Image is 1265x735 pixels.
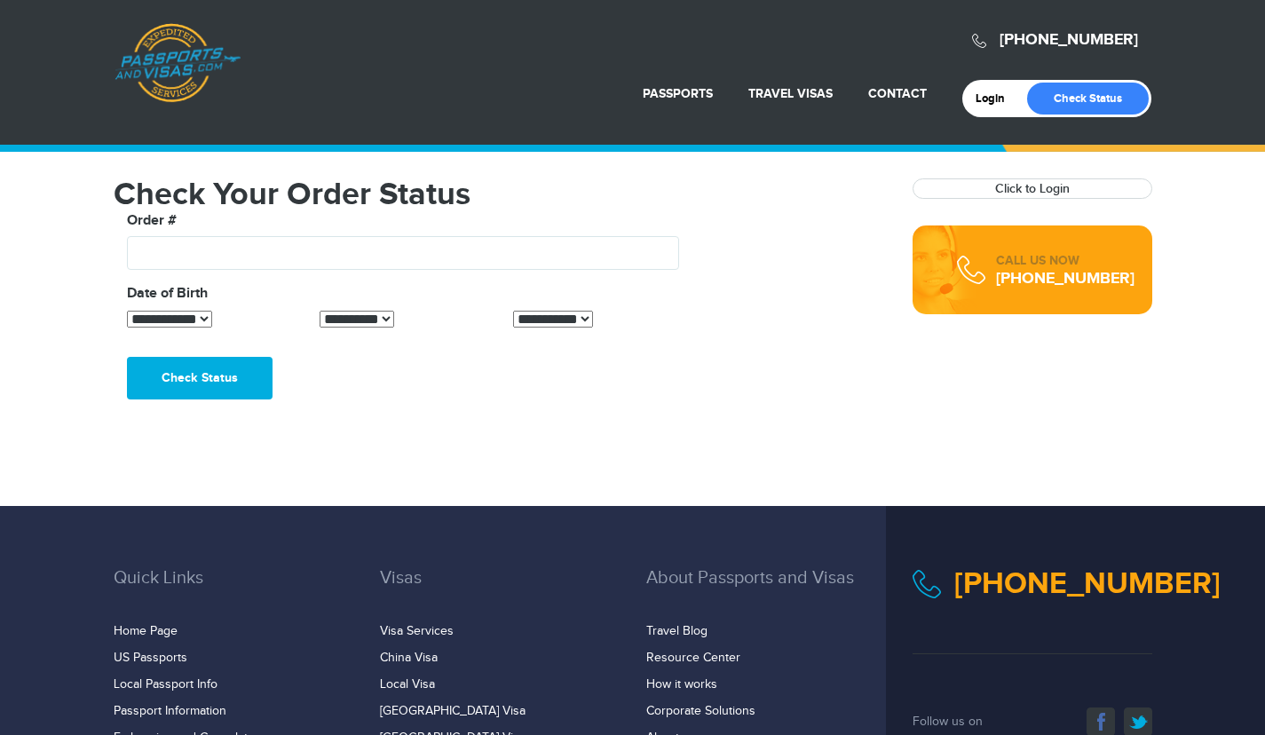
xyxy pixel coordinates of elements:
[114,704,226,718] a: Passport Information
[380,568,620,614] h3: Visas
[127,283,208,304] label: Date of Birth
[114,178,886,210] h1: Check Your Order Status
[646,651,740,665] a: Resource Center
[380,704,526,718] a: [GEOGRAPHIC_DATA] Visa
[115,23,241,103] a: Passports & [DOMAIN_NAME]
[380,651,438,665] a: China Visa
[996,252,1135,270] div: CALL US NOW
[954,565,1221,602] a: [PHONE_NUMBER]
[114,624,178,638] a: Home Page
[995,181,1070,196] a: Click to Login
[646,568,886,614] h3: About Passports and Visas
[1027,83,1149,115] a: Check Status
[380,677,435,692] a: Local Visa
[643,86,713,101] a: Passports
[868,86,927,101] a: Contact
[748,86,833,101] a: Travel Visas
[646,624,708,638] a: Travel Blog
[114,651,187,665] a: US Passports
[114,568,353,614] h3: Quick Links
[380,624,454,638] a: Visa Services
[996,270,1135,288] div: [PHONE_NUMBER]
[646,704,755,718] a: Corporate Solutions
[913,715,983,729] span: Follow us on
[976,91,1017,106] a: Login
[114,677,217,692] a: Local Passport Info
[1000,30,1138,50] a: [PHONE_NUMBER]
[127,357,273,399] button: Check Status
[127,210,177,232] label: Order #
[646,677,717,692] a: How it works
